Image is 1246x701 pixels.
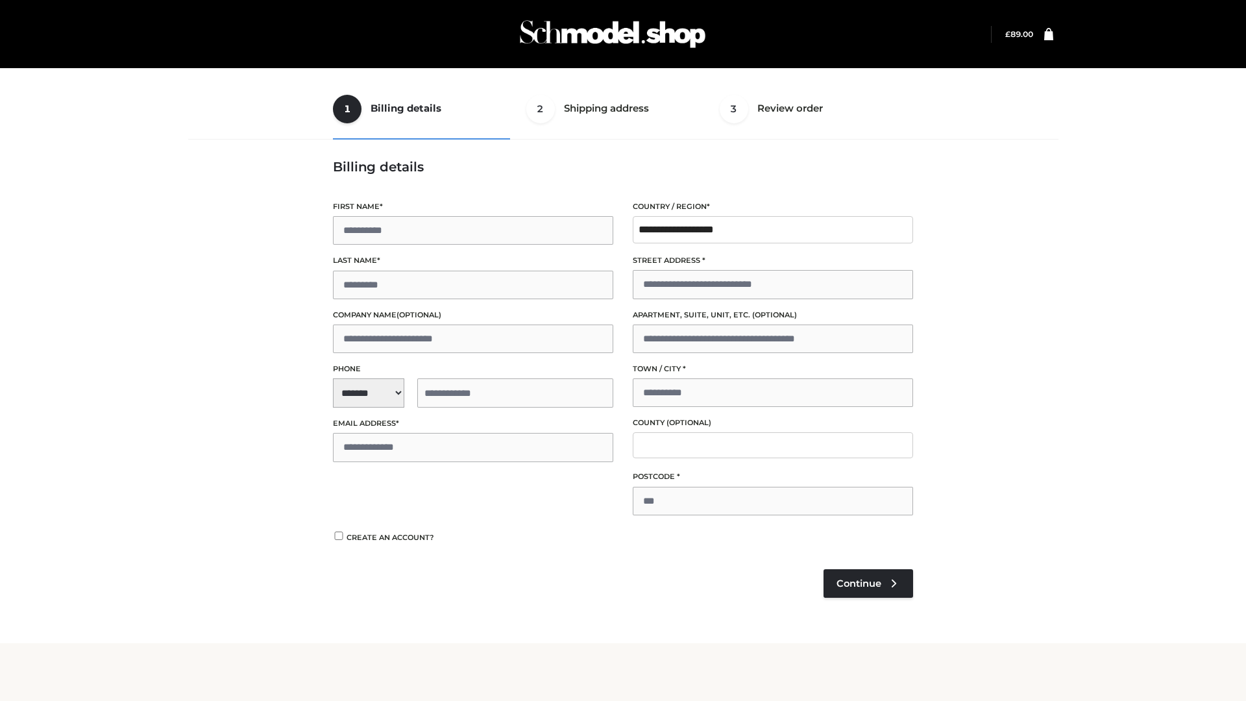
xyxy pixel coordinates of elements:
[1005,29,1033,39] a: £89.00
[633,254,913,267] label: Street address
[333,532,345,540] input: Create an account?
[515,8,710,60] img: Schmodel Admin 964
[752,310,797,319] span: (optional)
[347,533,434,542] span: Create an account?
[824,569,913,598] a: Continue
[633,201,913,213] label: Country / Region
[633,417,913,429] label: County
[333,254,613,267] label: Last name
[633,309,913,321] label: Apartment, suite, unit, etc.
[333,417,613,430] label: Email address
[837,578,881,589] span: Continue
[333,309,613,321] label: Company name
[1005,29,1033,39] bdi: 89.00
[633,471,913,483] label: Postcode
[666,418,711,427] span: (optional)
[333,159,913,175] h3: Billing details
[333,363,613,375] label: Phone
[633,363,913,375] label: Town / City
[333,201,613,213] label: First name
[1005,29,1010,39] span: £
[397,310,441,319] span: (optional)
